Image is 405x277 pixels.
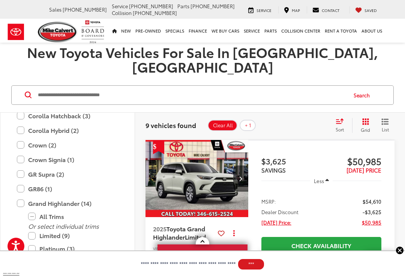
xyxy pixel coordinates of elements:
[261,219,291,226] span: [DATE] Price:
[209,19,241,43] a: WE BUY CARS
[307,6,345,13] a: Contact
[17,124,118,137] label: Corolla Hybrid (2)
[153,224,166,233] span: 2025
[359,19,384,43] a: About Us
[38,22,78,42] img: Mike Calvert Toyota
[145,121,196,130] span: 9 vehicles found
[17,182,118,195] label: GR86 (1)
[153,224,205,241] span: Toyota Grand Highlander
[17,153,118,166] label: Crown Signia (1)
[262,19,279,43] a: Parts
[278,6,306,13] a: Map
[119,19,133,43] a: New
[129,3,173,9] span: [PHONE_NUMBER]
[28,210,118,223] label: All Trims
[279,19,322,43] a: Collision Center
[363,198,381,205] span: $54,610
[233,165,248,192] button: Next image
[336,126,344,133] span: Sort
[177,3,189,9] span: Parts
[133,9,177,16] span: [PHONE_NUMBER]
[241,19,262,43] a: Service
[153,140,164,154] span: Get Price Drop Alert
[186,19,209,43] a: Finance
[17,168,118,181] label: GR Supra (2)
[346,86,381,104] button: Search
[381,126,389,133] span: List
[153,225,215,241] a: 2025Toyota Grand HighlanderLimited
[37,86,346,104] input: Search by Make, Model, or Keyword
[364,7,377,13] span: Saved
[261,198,276,205] span: MSRP:
[376,118,394,133] button: List View
[233,230,235,236] span: dropdown dots
[332,118,352,133] button: Select sort value
[112,9,132,16] span: Collision
[208,120,237,131] button: Clear All
[185,232,206,241] span: Limited
[133,19,163,43] a: Pre-Owned
[145,140,249,218] img: 2025 Toyota Grand Highlander Limited
[228,226,241,240] button: Actions
[314,177,324,184] span: Less
[28,242,118,255] label: Platinum (3)
[112,3,128,9] span: Service
[2,20,30,44] img: Toyota
[17,109,118,122] label: Corolla Hatchback (3)
[213,122,233,128] span: Clear All
[28,229,118,242] label: Limited (9)
[292,7,300,13] span: Map
[158,245,247,268] span: Snag $50 Gift Card with a Test Drive!
[349,6,382,13] a: My Saved Vehicles
[310,174,333,188] button: Less
[362,219,381,226] span: $50,985
[256,7,271,13] span: Service
[153,246,160,251] span: VIN:
[322,19,359,43] a: Rent a Toyota
[363,208,381,216] span: -$3,625
[240,120,256,131] button: + 1
[17,197,118,210] label: Grand Highlander (14)
[63,6,107,13] span: [PHONE_NUMBER]
[352,118,376,133] button: Grid View
[346,166,381,174] span: [DATE] PRICE
[243,6,277,13] a: Service
[49,6,61,13] span: Sales
[261,237,381,254] a: Check Availability
[17,138,118,152] label: Crown (2)
[322,7,339,13] span: Contact
[28,222,99,230] i: Or select individual trims
[261,166,286,174] span: SAVINGS
[261,155,321,167] span: $3,625
[110,19,119,43] a: Home
[245,122,251,128] span: + 1
[261,208,298,216] span: Dealer Discount
[145,140,249,217] a: 2025 Toyota Grand Highlander Limited2025 Toyota Grand Highlander Limited2025 Toyota Grand Highlan...
[361,127,370,133] span: Grid
[190,3,235,9] span: [PHONE_NUMBER]
[145,140,249,217] div: 2025 Toyota Grand Highlander Limited 0
[321,155,381,167] span: $50,985
[163,19,186,43] a: Specials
